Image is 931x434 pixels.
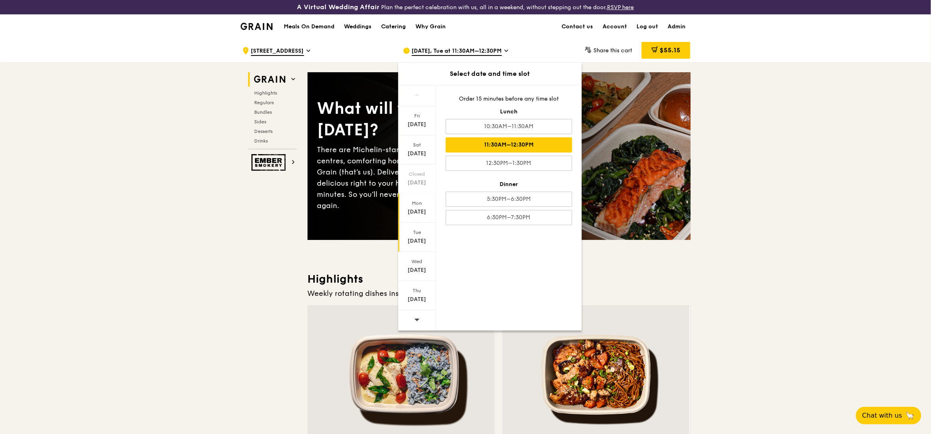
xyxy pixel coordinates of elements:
[399,295,435,303] div: [DATE]
[317,144,499,211] div: There are Michelin-star restaurants, hawker centres, comforting home-cooked classics… and Grain (...
[308,288,691,299] div: Weekly rotating dishes inspired by flavours from around the world.
[411,15,451,39] a: Why Grain
[381,15,406,39] div: Catering
[415,15,446,39] div: Why Grain
[399,171,435,177] div: Closed
[557,15,598,39] a: Contact us
[660,46,680,54] span: $55.15
[446,156,572,171] div: 12:30PM–1:30PM
[856,407,921,424] button: Chat with us🦙
[663,15,691,39] a: Admin
[399,179,435,187] div: [DATE]
[236,3,696,11] div: Plan the perfect celebration with us, all in a weekend, without stepping out the door.
[399,237,435,245] div: [DATE]
[255,119,267,125] span: Sides
[251,154,288,171] img: Ember Smokery web logo
[399,287,435,294] div: Thu
[399,208,435,216] div: [DATE]
[399,200,435,206] div: Mon
[446,108,572,116] div: Lunch
[308,272,691,286] h3: Highlights
[446,180,572,188] div: Dinner
[255,129,273,134] span: Desserts
[297,3,380,11] h3: A Virtual Wedding Affair
[399,121,435,129] div: [DATE]
[317,98,499,141] div: What will you eat [DATE]?
[905,411,915,420] span: 🦙
[399,266,435,274] div: [DATE]
[862,411,902,420] span: Chat with us
[446,137,572,153] div: 11:30AM–12:30PM
[339,15,376,39] a: Weddings
[251,47,304,56] span: [STREET_ADDRESS]
[241,23,273,30] img: Grain
[399,142,435,148] div: Sat
[399,150,435,158] div: [DATE]
[598,15,632,39] a: Account
[398,69,582,79] div: Select date and time slot
[446,119,572,134] div: 10:30AM–11:30AM
[255,100,274,105] span: Regulars
[632,15,663,39] a: Log out
[593,47,632,54] span: Share this cart
[255,138,268,144] span: Drinks
[607,4,634,11] a: RSVP here
[255,109,272,115] span: Bundles
[251,72,288,87] img: Grain web logo
[399,258,435,265] div: Wed
[446,95,572,103] div: Order 15 minutes before any time slot
[412,47,502,56] span: [DATE], Tue at 11:30AM–12:30PM
[399,113,435,119] div: Fri
[255,90,277,96] span: Highlights
[241,14,273,38] a: GrainGrain
[446,210,572,225] div: 6:30PM–7:30PM
[376,15,411,39] a: Catering
[446,192,572,207] div: 5:30PM–6:30PM
[399,229,435,236] div: Tue
[284,23,334,31] h1: Meals On Demand
[344,15,372,39] div: Weddings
